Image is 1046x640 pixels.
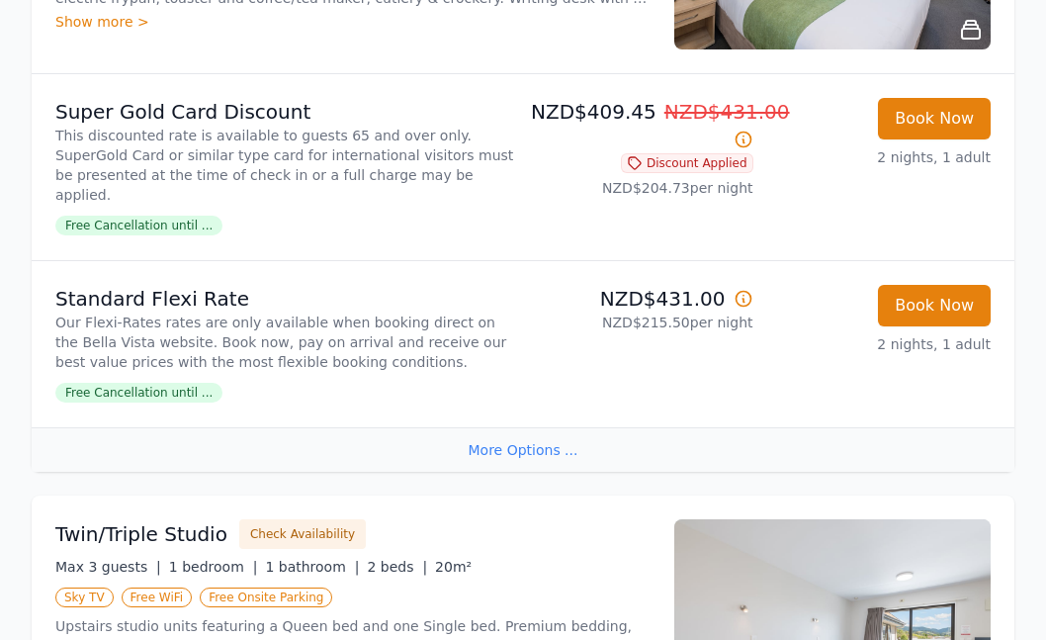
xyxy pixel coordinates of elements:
[55,559,161,575] span: Max 3 guests |
[531,178,753,198] p: NZD$204.73 per night
[531,285,753,313] p: NZD$431.00
[55,520,227,548] h3: Twin/Triple Studio
[55,216,222,235] span: Free Cancellation until ...
[32,427,1014,472] div: More Options ...
[55,126,515,205] p: This discounted rate is available to guests 65 and over only. SuperGold Card or similar type card...
[55,285,515,313] p: Standard Flexi Rate
[367,559,427,575] span: 2 beds |
[122,588,193,607] span: Free WiFi
[169,559,258,575] span: 1 bedroom |
[265,559,359,575] span: 1 bathroom |
[55,383,222,403] span: Free Cancellation until ...
[621,153,753,173] span: Discount Applied
[200,588,332,607] span: Free Onsite Parking
[769,334,992,354] p: 2 nights, 1 adult
[531,98,753,153] p: NZD$409.45
[531,313,753,332] p: NZD$215.50 per night
[55,588,114,607] span: Sky TV
[769,147,992,167] p: 2 nights, 1 adult
[55,12,651,32] div: Show more >
[55,98,515,126] p: Super Gold Card Discount
[878,285,991,326] button: Book Now
[239,519,366,549] button: Check Availability
[664,100,790,124] span: NZD$431.00
[435,559,472,575] span: 20m²
[878,98,991,139] button: Book Now
[55,313,515,372] p: Our Flexi-Rates rates are only available when booking direct on the Bella Vista website. Book now...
